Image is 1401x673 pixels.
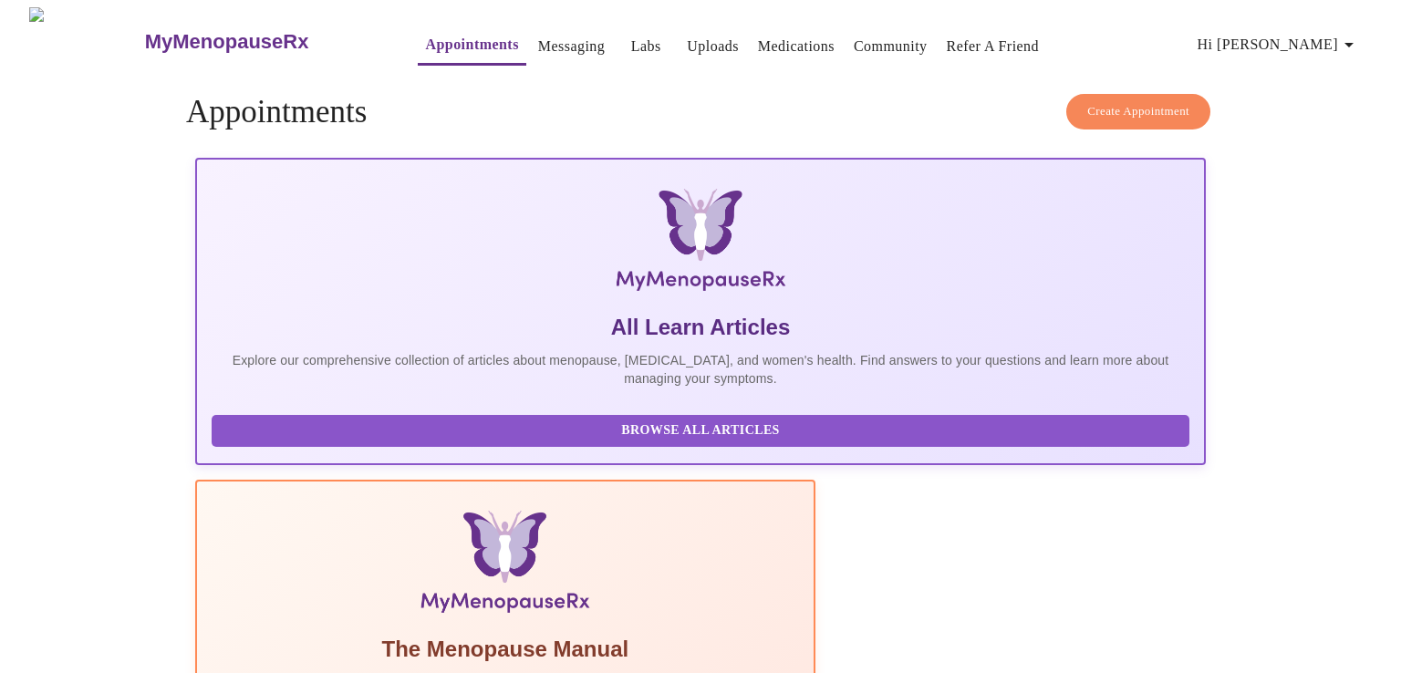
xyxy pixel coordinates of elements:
h3: MyMenopauseRx [145,30,309,54]
a: MyMenopauseRx [142,10,381,74]
img: MyMenopauseRx Logo [363,189,1037,298]
a: Messaging [538,34,605,59]
button: Refer a Friend [939,28,1047,65]
button: Hi [PERSON_NAME] [1190,26,1367,63]
span: Create Appointment [1087,101,1189,122]
h5: The Menopause Manual [212,635,799,664]
button: Community [846,28,935,65]
p: Explore our comprehensive collection of articles about menopause, [MEDICAL_DATA], and women's hea... [212,351,1189,388]
img: MyMenopauseRx Logo [29,7,142,76]
a: Appointments [425,32,518,57]
span: Hi [PERSON_NAME] [1198,32,1360,57]
a: Refer a Friend [947,34,1040,59]
button: Uploads [680,28,746,65]
a: Labs [631,34,661,59]
a: Medications [758,34,835,59]
a: Browse All Articles [212,421,1194,437]
button: Medications [751,28,842,65]
span: Browse All Articles [230,419,1171,442]
a: Community [854,34,928,59]
img: Menopause Manual [305,511,705,620]
button: Appointments [418,26,525,66]
button: Browse All Articles [212,415,1189,447]
h4: Appointments [186,94,1215,130]
button: Labs [617,28,675,65]
button: Create Appointment [1066,94,1210,129]
h5: All Learn Articles [212,313,1189,342]
button: Messaging [531,28,612,65]
a: Uploads [687,34,739,59]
